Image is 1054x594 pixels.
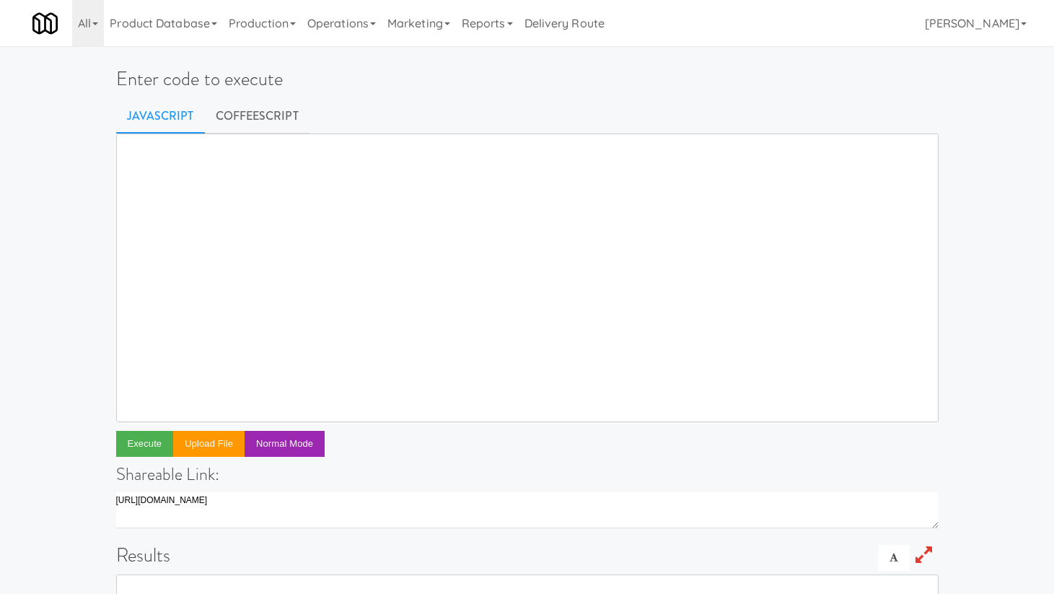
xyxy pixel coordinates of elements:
button: Execute [116,431,174,457]
button: Normal Mode [245,431,325,457]
h4: Shareable Link: [116,465,939,484]
h1: Enter code to execute [116,69,939,89]
button: Upload file [173,431,245,457]
a: Javascript [116,98,205,134]
img: Micromart [32,11,58,36]
h1: Results [116,545,939,566]
a: CoffeeScript [205,98,309,134]
textarea: [URL][DOMAIN_NAME] [116,492,939,528]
